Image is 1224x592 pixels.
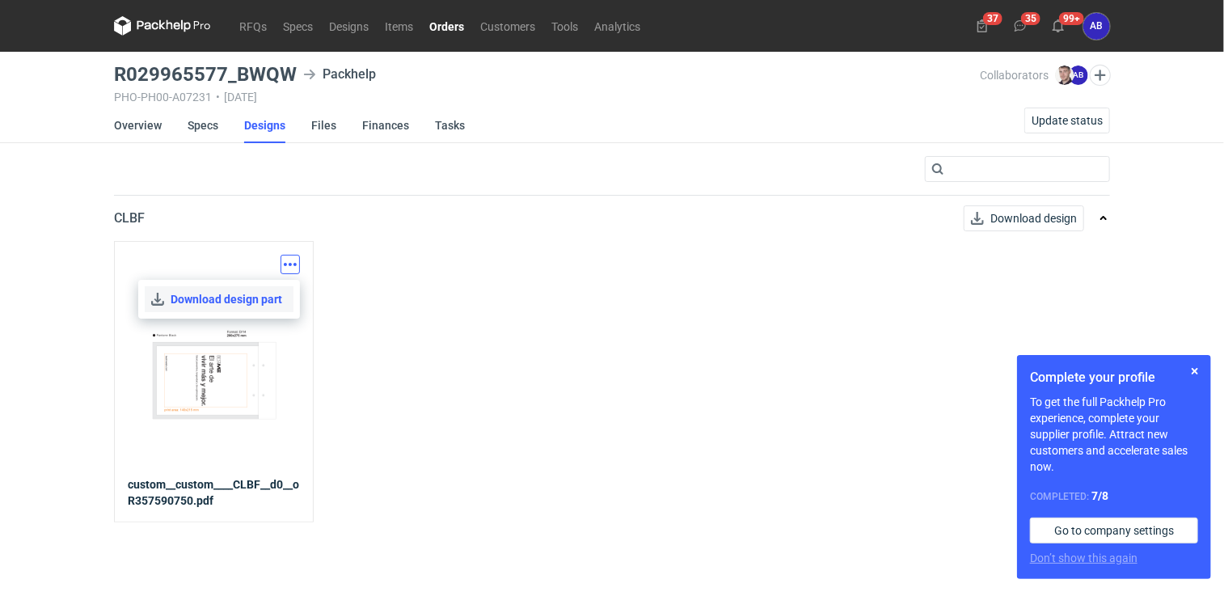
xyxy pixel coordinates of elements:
[1083,13,1110,40] div: Agnieszka Biniarz
[128,476,300,509] strong: custom__custom____CLBF__d0__oR357590750.pdf
[1007,13,1033,39] button: 35
[1185,362,1205,381] button: Skip for now
[244,108,285,143] a: Designs
[1030,394,1198,475] p: To get the full Packhelp Pro experience, complete your supplier profile. Attract new customers an...
[114,16,211,36] svg: Packhelp Pro
[543,16,586,36] a: Tools
[980,69,1049,82] span: Collaborators
[969,13,995,39] button: 37
[114,91,980,104] div: PHO-PH00-A07231 [DATE]
[1030,550,1137,566] button: Don’t show this again
[275,16,321,36] a: Specs
[964,205,1084,231] button: Download design
[362,108,409,143] a: Finances
[1069,66,1088,85] figcaption: AB
[303,65,376,84] div: Packhelp
[435,108,465,143] a: Tasks
[1030,488,1198,505] div: Completed:
[1090,65,1111,86] button: Edit collaborators
[1083,13,1110,40] button: AB
[114,209,145,228] p: CLBF
[1030,368,1198,387] h1: Complete your profile
[1030,518,1198,543] a: Go to company settings
[990,213,1077,224] span: Download design
[188,108,218,143] a: Specs
[586,16,648,36] a: Analytics
[145,286,293,312] a: Download design part
[281,255,300,274] button: Actions
[377,16,421,36] a: Items
[1055,66,1074,85] img: Maciej Sikora
[311,108,336,143] a: Files
[114,108,162,143] a: Overview
[1091,489,1108,502] strong: 7 / 8
[216,91,220,104] span: •
[321,16,377,36] a: Designs
[1045,13,1071,39] button: 99+
[421,16,472,36] a: Orders
[114,65,297,84] h3: R029965577_BWQW
[231,16,275,36] a: RFQs
[1024,108,1110,133] button: Update status
[1032,115,1103,126] span: Update status
[472,16,543,36] a: Customers
[133,278,295,472] img: g1wMoUnPtaXeQlwPs3KL.jpg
